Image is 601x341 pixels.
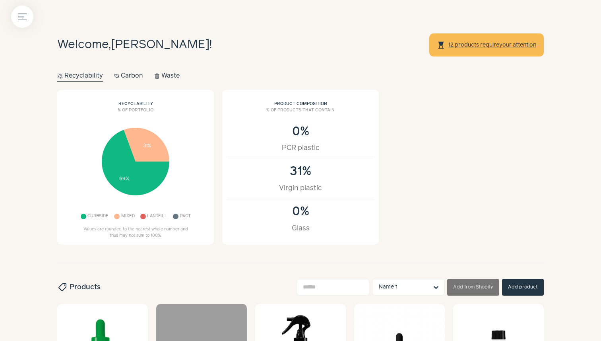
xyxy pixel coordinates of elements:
span: [PERSON_NAME] [111,39,209,51]
button: Add product [502,279,544,296]
div: PCR plastic [236,143,365,153]
a: 12 products requireyour attention [448,42,537,48]
button: Recyclability [57,70,103,82]
span: Mixed [121,212,135,221]
span: Landfill [147,212,167,221]
h2: Product composition [228,95,373,107]
div: Glass [236,223,365,234]
button: Carbon [114,70,143,82]
h2: Recyclability [63,95,208,107]
span: sell [57,283,67,292]
span: Curbside [87,212,109,221]
div: 0% [236,125,365,139]
button: Waste [154,70,180,82]
div: 0% [236,205,365,219]
button: Add from Shopify [447,279,499,296]
span: Pact [180,212,191,221]
h3: % of products that contain [228,107,373,119]
h2: Products [57,282,101,292]
span: hourglass_top [437,41,445,49]
div: Virgin plastic [236,183,365,193]
h1: Welcome, ! [57,36,212,54]
h3: % of portfolio [63,107,208,119]
div: 31% [236,165,365,179]
p: Values are rounded to the nearest whole number and thus may not sum to 100%. [80,226,191,239]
